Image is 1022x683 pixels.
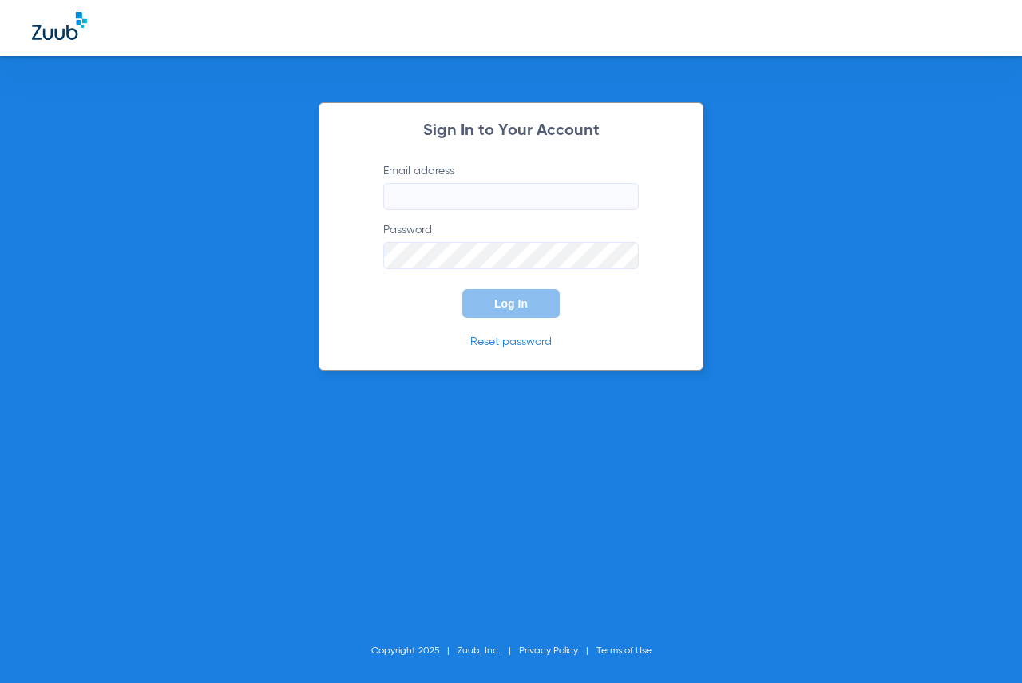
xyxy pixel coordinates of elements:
[494,297,528,310] span: Log In
[383,222,639,269] label: Password
[519,646,578,656] a: Privacy Policy
[32,12,87,40] img: Zuub Logo
[470,336,552,347] a: Reset password
[383,242,639,269] input: Password
[383,163,639,210] label: Email address
[371,643,458,659] li: Copyright 2025
[462,289,560,318] button: Log In
[359,123,663,139] h2: Sign In to Your Account
[383,183,639,210] input: Email address
[596,646,652,656] a: Terms of Use
[458,643,519,659] li: Zuub, Inc.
